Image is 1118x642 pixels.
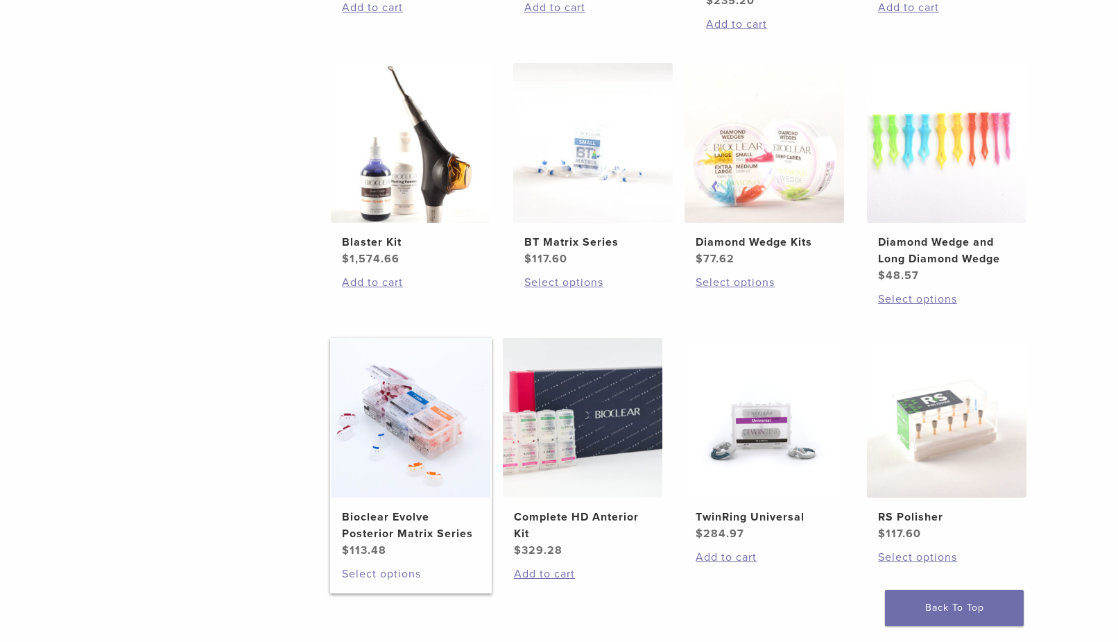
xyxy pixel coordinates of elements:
[684,63,845,267] a: Diamond Wedge KitsDiamond Wedge Kits $77.62
[696,527,744,541] bdi: 284.97
[342,543,386,557] bdi: 113.48
[867,338,1026,498] img: RS Polisher
[696,549,833,566] a: Add to cart: “TwinRing Universal”
[342,252,350,266] span: $
[878,269,886,282] span: $
[685,338,844,498] img: TwinRing Universal
[502,338,664,559] a: Complete HD Anterior KitComplete HD Anterior Kit $329.28
[514,543,562,557] bdi: 329.28
[524,234,662,251] h2: BT Matrix Series
[706,16,843,33] a: Add to cart: “Rockstar (RS) Polishing Kit”
[878,527,921,541] bdi: 117.60
[514,543,522,557] span: $
[885,590,1024,626] a: Back To Top
[331,338,490,498] img: Bioclear Evolve Posterior Matrix Series
[696,252,703,266] span: $
[514,566,651,582] a: Add to cart: “Complete HD Anterior Kit”
[514,509,651,542] h2: Complete HD Anterior Kit
[878,234,1015,267] h2: Diamond Wedge and Long Diamond Wedge
[342,274,479,291] a: Add to cart: “Blaster Kit”
[878,269,919,282] bdi: 48.57
[331,63,490,223] img: Blaster Kit
[503,338,662,498] img: Complete HD Anterior Kit
[342,234,479,251] h2: Blaster Kit
[513,63,673,223] img: BT Matrix Series
[524,274,662,291] a: Select options for “BT Matrix Series”
[524,252,532,266] span: $
[513,63,674,267] a: BT Matrix SeriesBT Matrix Series $117.60
[696,234,833,251] h2: Diamond Wedge Kits
[342,509,479,542] h2: Bioclear Evolve Posterior Matrix Series
[696,527,703,541] span: $
[878,509,1015,525] h2: RS Polisher
[330,63,492,267] a: Blaster KitBlaster Kit $1,574.66
[330,338,492,559] a: Bioclear Evolve Posterior Matrix SeriesBioclear Evolve Posterior Matrix Series $113.48
[867,63,1026,223] img: Diamond Wedge and Long Diamond Wedge
[342,566,479,582] a: Select options for “Bioclear Evolve Posterior Matrix Series”
[696,509,833,525] h2: TwinRing Universal
[684,338,845,542] a: TwinRing UniversalTwinRing Universal $284.97
[342,543,350,557] span: $
[685,63,844,223] img: Diamond Wedge Kits
[696,274,833,291] a: Select options for “Diamond Wedge Kits”
[866,63,1028,284] a: Diamond Wedge and Long Diamond WedgeDiamond Wedge and Long Diamond Wedge $48.57
[696,252,734,266] bdi: 77.62
[866,338,1028,542] a: RS PolisherRS Polisher $117.60
[878,549,1015,566] a: Select options for “RS Polisher”
[524,252,567,266] bdi: 117.60
[342,252,399,266] bdi: 1,574.66
[878,291,1015,307] a: Select options for “Diamond Wedge and Long Diamond Wedge”
[878,527,886,541] span: $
